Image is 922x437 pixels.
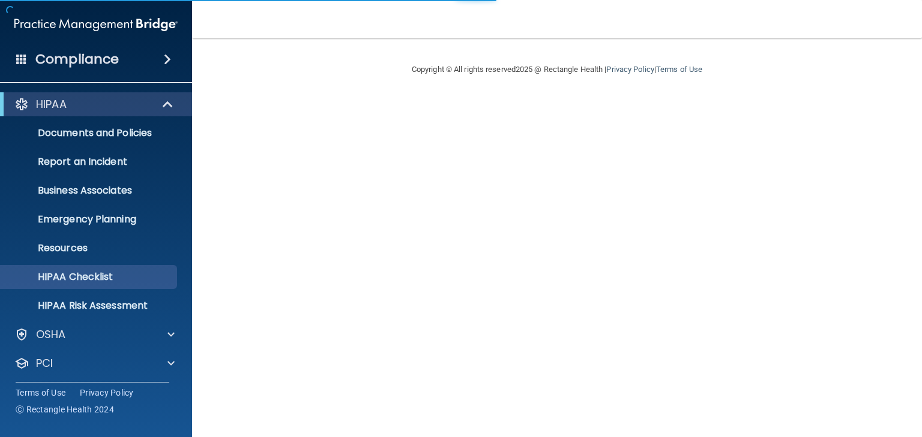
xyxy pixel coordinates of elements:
[8,271,172,283] p: HIPAA Checklist
[35,51,119,68] h4: Compliance
[14,356,175,370] a: PCI
[8,185,172,197] p: Business Associates
[16,387,65,399] a: Terms of Use
[36,97,67,111] p: HIPAA
[80,387,134,399] a: Privacy Policy
[8,127,172,139] p: Documents and Policies
[36,327,66,342] p: OSHA
[14,327,175,342] a: OSHA
[656,65,702,74] a: Terms of Use
[8,213,172,225] p: Emergency Planning
[338,50,776,89] div: Copyright © All rights reserved 2025 @ Rectangle Health | |
[14,13,178,37] img: PMB logo
[14,97,174,111] a: HIPAA
[16,403,114,415] span: Ⓒ Rectangle Health 2024
[8,300,172,312] p: HIPAA Risk Assessment
[8,242,172,254] p: Resources
[36,356,53,370] p: PCI
[606,65,654,74] a: Privacy Policy
[8,156,172,168] p: Report an Incident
